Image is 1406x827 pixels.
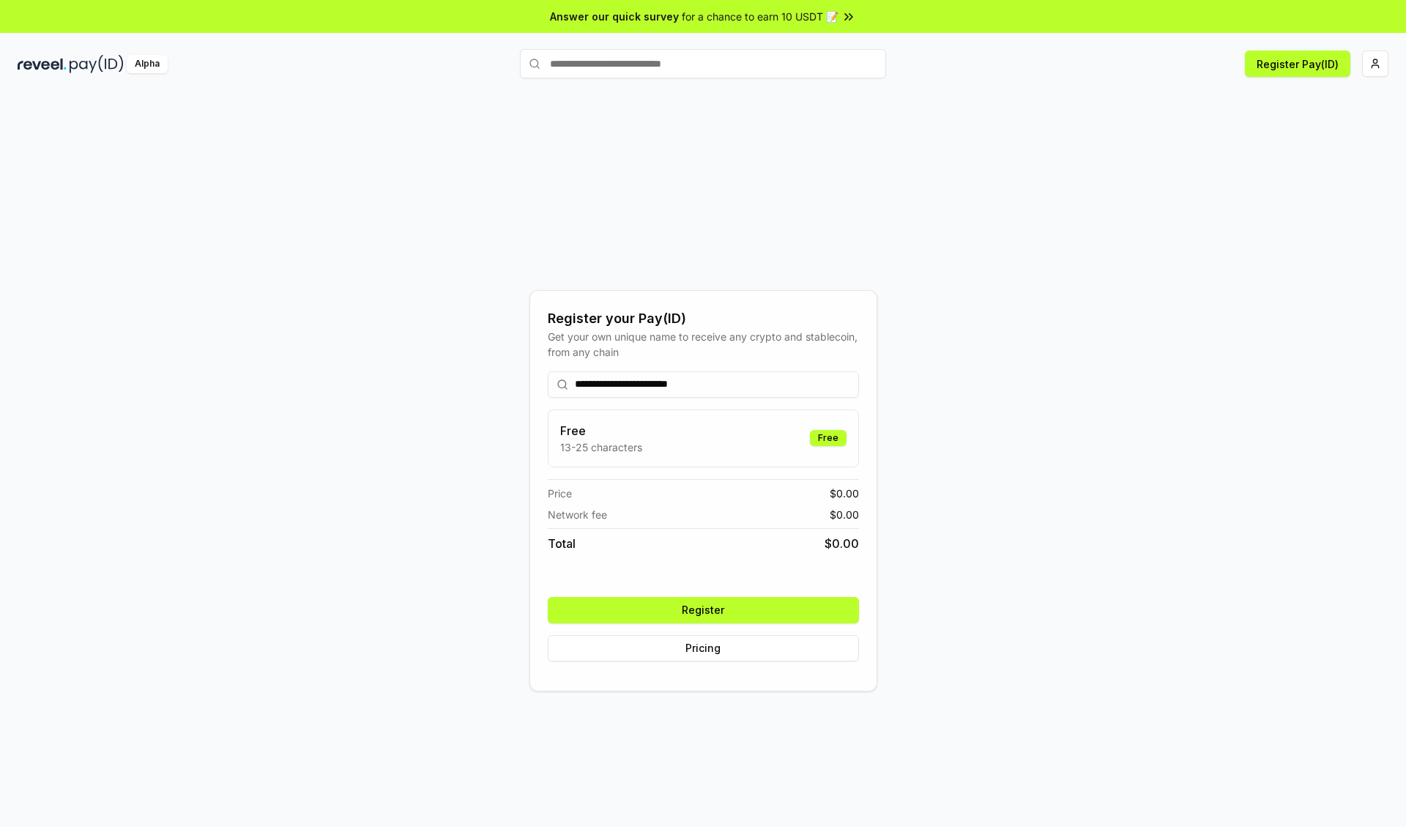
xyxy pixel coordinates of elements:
[550,9,679,24] span: Answer our quick survey
[548,308,859,329] div: Register your Pay(ID)
[560,422,642,440] h3: Free
[830,486,859,501] span: $ 0.00
[127,55,168,73] div: Alpha
[560,440,642,455] p: 13-25 characters
[825,535,859,552] span: $ 0.00
[548,486,572,501] span: Price
[548,329,859,360] div: Get your own unique name to receive any crypto and stablecoin, from any chain
[830,507,859,522] span: $ 0.00
[70,55,124,73] img: pay_id
[682,9,838,24] span: for a chance to earn 10 USDT 📝
[18,55,67,73] img: reveel_dark
[548,597,859,623] button: Register
[548,535,576,552] span: Total
[548,507,607,522] span: Network fee
[1245,51,1350,77] button: Register Pay(ID)
[548,635,859,661] button: Pricing
[810,430,847,446] div: Free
